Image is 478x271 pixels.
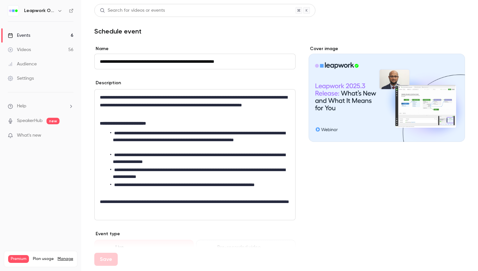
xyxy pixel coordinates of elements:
[8,61,37,67] div: Audience
[309,46,465,142] section: Cover image
[17,103,26,110] span: Help
[94,80,121,86] label: Description
[95,89,295,220] div: editor
[94,231,296,237] p: Event type
[100,7,165,14] div: Search for videos or events
[309,46,465,52] label: Cover image
[8,6,19,16] img: Leapwork Online Event
[8,47,31,53] div: Videos
[94,46,296,52] label: Name
[24,7,55,14] h6: Leapwork Online Event
[8,255,29,263] span: Premium
[46,118,60,124] span: new
[66,133,73,139] iframe: Noticeable Trigger
[17,117,43,124] a: SpeakerHub
[8,75,34,82] div: Settings
[94,89,296,220] section: description
[17,132,41,139] span: What's new
[33,256,54,262] span: Plan usage
[8,32,30,39] div: Events
[94,27,465,35] h1: Schedule event
[8,103,73,110] li: help-dropdown-opener
[58,256,73,262] a: Manage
